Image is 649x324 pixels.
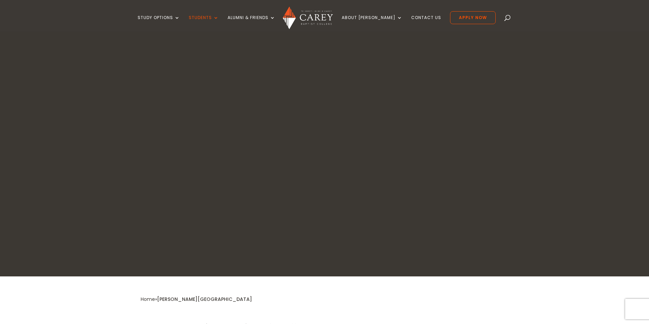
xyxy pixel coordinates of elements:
img: Carey Baptist College [283,6,333,29]
a: Home [141,296,155,303]
a: Contact Us [411,15,441,31]
a: Students [189,15,219,31]
a: Apply Now [450,11,496,24]
span: [PERSON_NAME][GEOGRAPHIC_DATA] [157,296,252,303]
a: Alumni & Friends [228,15,275,31]
a: Study Options [138,15,180,31]
span: » [141,296,252,303]
a: About [PERSON_NAME] [342,15,402,31]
